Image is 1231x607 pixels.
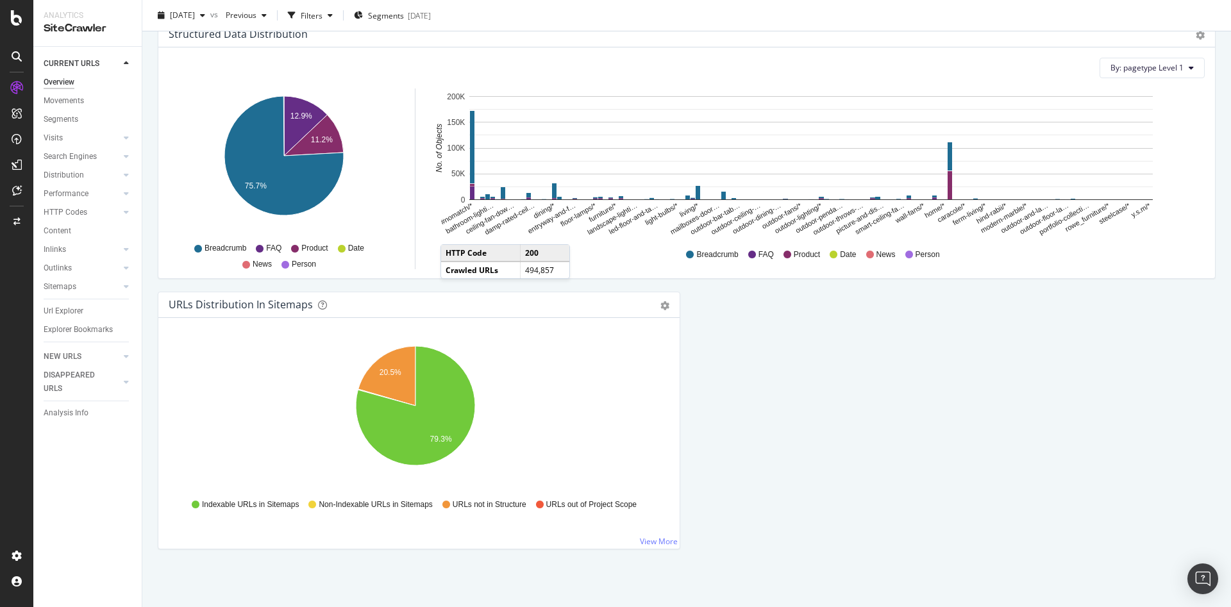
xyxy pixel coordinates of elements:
td: 200 [521,245,569,262]
a: Inlinks [44,243,120,256]
text: 20.5% [380,368,401,377]
span: FAQ [758,249,774,260]
div: gear [1196,31,1205,40]
text: outdoor-lighting/* [773,201,824,235]
button: Filters [283,5,338,26]
span: Breadcrumb [696,249,738,260]
span: By: pagetype Level 1 [1110,62,1184,73]
div: Sitemaps [44,280,76,294]
a: DISAPPEARED URLS [44,369,120,395]
div: DISAPPEARED URLS [44,369,108,395]
div: Visits [44,131,63,145]
text: caracole/* [936,201,967,224]
text: 12.9% [290,112,312,121]
text: 150K [447,118,465,127]
td: Crawled URLs [441,262,521,278]
span: 2025 Oct. 11th [170,10,195,21]
a: Explorer Bookmarks [44,323,133,337]
div: CURRENT URLS [44,57,99,71]
text: living/* [678,201,701,219]
a: Segments [44,113,133,126]
text: 75.7% [245,181,267,190]
text: y.s.m/* [1130,201,1152,219]
a: HTTP Codes [44,206,120,219]
svg: A chart. [431,88,1190,237]
a: Movements [44,94,133,108]
div: Analytics [44,10,131,21]
div: Filters [301,10,322,21]
text: #nomatch/* [439,201,474,226]
span: Segments [368,10,404,21]
div: URLs Distribution in Sitemaps [169,298,313,311]
span: Breadcrumb [205,243,246,254]
text: 50K [451,169,465,178]
a: Distribution [44,169,120,182]
text: No. of Objects [435,124,444,172]
div: Inlinks [44,243,66,256]
text: 11.2% [311,135,333,144]
span: News [253,259,272,270]
a: CURRENT URLS [44,57,120,71]
a: Overview [44,76,133,89]
button: Previous [221,5,272,26]
div: [DATE] [408,10,431,21]
svg: A chart. [169,338,662,487]
text: hind-rabii/* [975,201,1009,225]
div: Performance [44,187,88,201]
div: Url Explorer [44,304,83,318]
span: Person [292,259,316,270]
button: Segments[DATE] [349,5,436,26]
div: Structured Data Distribution [169,28,308,40]
span: Date [840,249,856,260]
text: furniture/* [587,201,618,224]
text: wall-fans/* [893,201,926,225]
td: HTTP Code [441,245,521,262]
span: Product [301,243,328,254]
text: 79.3% [430,435,452,444]
a: View More [640,536,678,547]
span: URLs not in Structure [453,499,526,510]
div: Overview [44,76,74,89]
a: Visits [44,131,120,145]
text: light-bulbs/* [644,201,680,226]
a: Performance [44,187,120,201]
span: Indexable URLs in Sitemaps [202,499,299,510]
a: Outlinks [44,262,120,275]
text: ferm-living/* [951,201,988,227]
svg: A chart. [172,88,396,237]
div: Analysis Info [44,406,88,420]
div: Distribution [44,169,84,182]
span: vs [210,8,221,19]
button: [DATE] [153,5,210,26]
div: Outlinks [44,262,72,275]
a: NEW URLS [44,350,120,363]
span: Person [916,249,940,260]
button: By: pagetype Level 1 [1100,58,1205,78]
span: FAQ [266,243,281,254]
div: NEW URLS [44,350,81,363]
text: dining/* [532,201,557,220]
text: 200K [447,92,465,101]
div: Segments [44,113,78,126]
text: floor-lamps/* [559,201,598,228]
a: Content [44,224,133,238]
span: News [876,249,896,260]
a: Sitemaps [44,280,120,294]
a: Url Explorer [44,304,133,318]
a: Analysis Info [44,406,133,420]
text: steelcase/* [1098,201,1132,226]
text: rowe_furniture/* [1064,201,1111,233]
span: Date [348,243,364,254]
div: gear [660,301,669,310]
span: URLs out of Project Scope [546,499,637,510]
span: Product [794,249,820,260]
div: Open Intercom Messenger [1187,563,1218,594]
span: Non-Indexable URLs in Sitemaps [319,499,432,510]
div: Movements [44,94,84,108]
text: modern-marble/* [979,201,1029,235]
div: Content [44,224,71,238]
td: 494,857 [521,262,569,278]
